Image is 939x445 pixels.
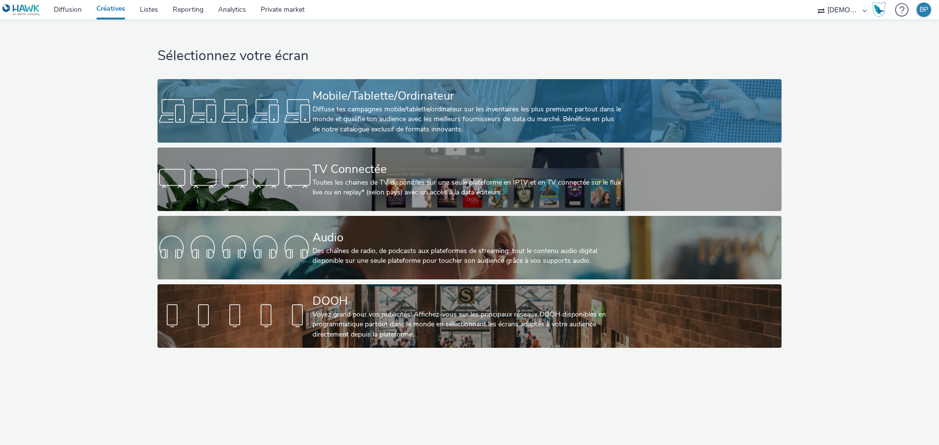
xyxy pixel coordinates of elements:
div: BP [919,2,928,17]
div: Voyez grand pour vos publicités! Affichez-vous sur les principaux réseaux DOOH disponibles en pro... [313,310,623,339]
h1: Sélectionnez votre écran [157,47,781,65]
img: undefined Logo [2,4,40,16]
a: Hawk Academy [872,2,890,18]
a: TV ConnectéeToutes les chaines de TV disponibles sur une seule plateforme en IPTV et en TV connec... [157,148,781,211]
div: Toutes les chaines de TV disponibles sur une seule plateforme en IPTV et en TV connectée sur le f... [313,178,623,198]
a: AudioDes chaînes de radio, de podcasts aux plateformes de streaming: tout le contenu audio digita... [157,216,781,279]
div: TV Connectée [313,161,623,178]
div: DOOH [313,293,623,310]
div: Mobile/Tablette/Ordinateur [313,87,623,105]
a: DOOHVoyez grand pour vos publicités! Affichez-vous sur les principaux réseaux DOOH disponibles en... [157,284,781,348]
img: Hawk Academy [872,2,886,18]
a: Mobile/Tablette/OrdinateurDiffuse tes campagnes mobile/tablette/ordinateur sur les inventaires le... [157,79,781,143]
div: Audio [313,229,623,246]
div: Diffuse tes campagnes mobile/tablette/ordinateur sur les inventaires les plus premium partout dan... [313,105,623,134]
div: Des chaînes de radio, de podcasts aux plateformes de streaming: tout le contenu audio digital dis... [313,246,623,266]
